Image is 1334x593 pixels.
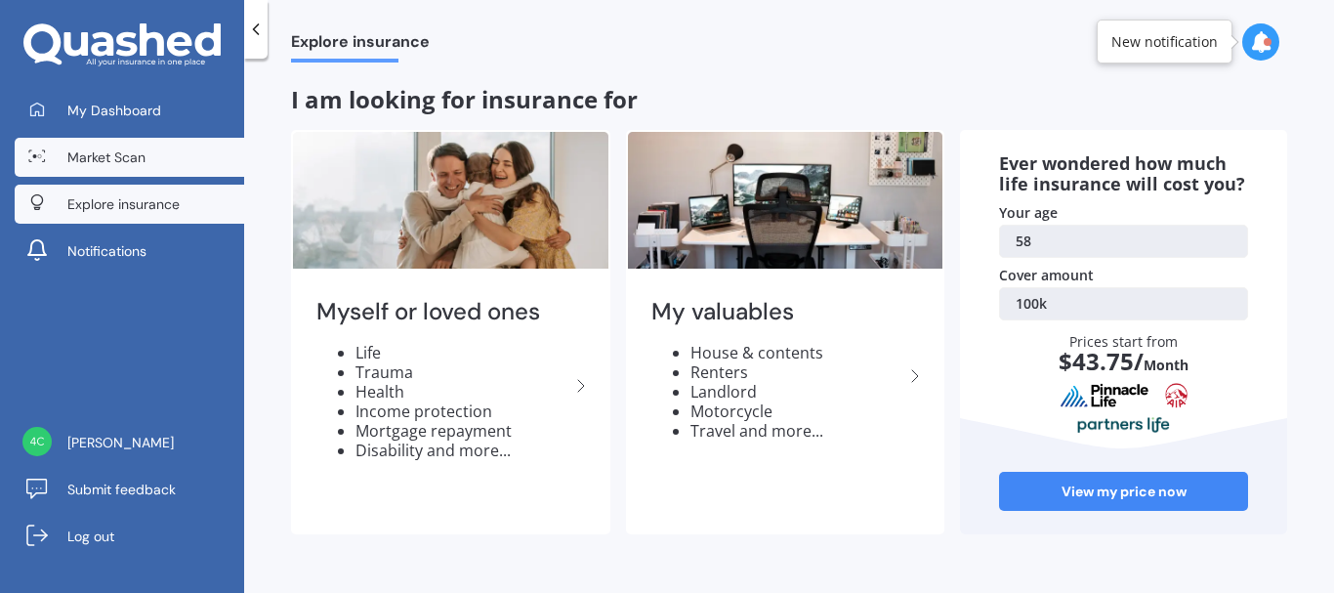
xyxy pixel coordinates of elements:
[355,402,569,421] li: Income protection
[1059,345,1144,377] span: $ 43.75 /
[15,423,244,462] a: [PERSON_NAME]
[1144,356,1188,374] span: Month
[690,421,904,441] li: Travel and more...
[15,91,244,130] a: My Dashboard
[690,382,904,402] li: Landlord
[67,241,146,261] span: Notifications
[1077,416,1171,434] img: partnersLife
[355,362,569,382] li: Trauma
[293,132,608,269] img: Myself or loved ones
[355,441,569,460] li: Disability and more...
[690,402,904,421] li: Motorcycle
[15,470,244,509] a: Submit feedback
[355,382,569,402] li: Health
[67,148,146,167] span: Market Scan
[355,343,569,362] li: Life
[15,138,244,177] a: Market Scan
[15,232,244,271] a: Notifications
[999,287,1248,320] a: 100k
[316,297,569,327] h2: Myself or loved ones
[999,203,1248,223] div: Your age
[67,433,174,452] span: [PERSON_NAME]
[67,101,161,120] span: My Dashboard
[999,153,1248,195] div: Ever wondered how much life insurance will cost you?
[291,32,430,59] span: Explore insurance
[628,132,943,269] img: My valuables
[67,527,114,546] span: Log out
[690,343,904,362] li: House & contents
[999,266,1248,285] div: Cover amount
[291,83,638,115] span: I am looking for insurance for
[690,362,904,382] li: Renters
[1165,383,1188,408] img: aia
[15,517,244,556] a: Log out
[651,297,904,327] h2: My valuables
[67,194,180,214] span: Explore insurance
[999,225,1248,258] a: 58
[1111,32,1218,52] div: New notification
[1060,383,1149,408] img: pinnacle
[67,480,176,499] span: Submit feedback
[999,332,1248,418] div: Prices start from
[355,421,569,441] li: Mortgage repayment
[999,472,1248,511] a: View my price now
[15,185,244,224] a: Explore insurance
[22,427,52,456] img: 57a79e5cf2a0c8a908e7e211354c03c6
